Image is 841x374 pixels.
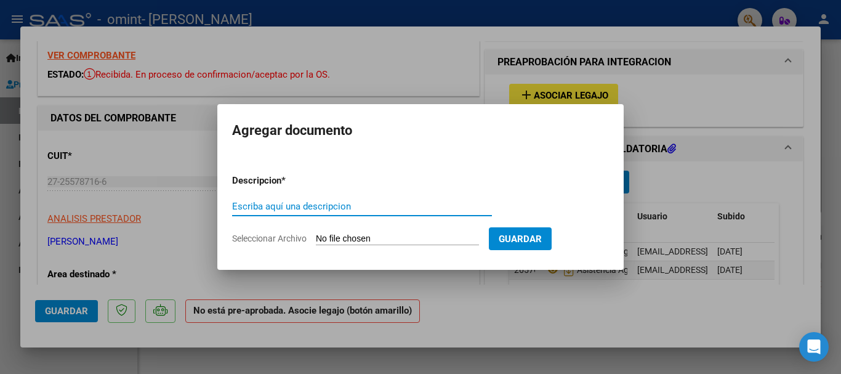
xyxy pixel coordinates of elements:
[232,119,609,142] h2: Agregar documento
[799,332,829,362] div: Open Intercom Messenger
[232,174,345,188] p: Descripcion
[489,227,552,250] button: Guardar
[499,234,542,245] span: Guardar
[232,234,307,243] span: Seleccionar Archivo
